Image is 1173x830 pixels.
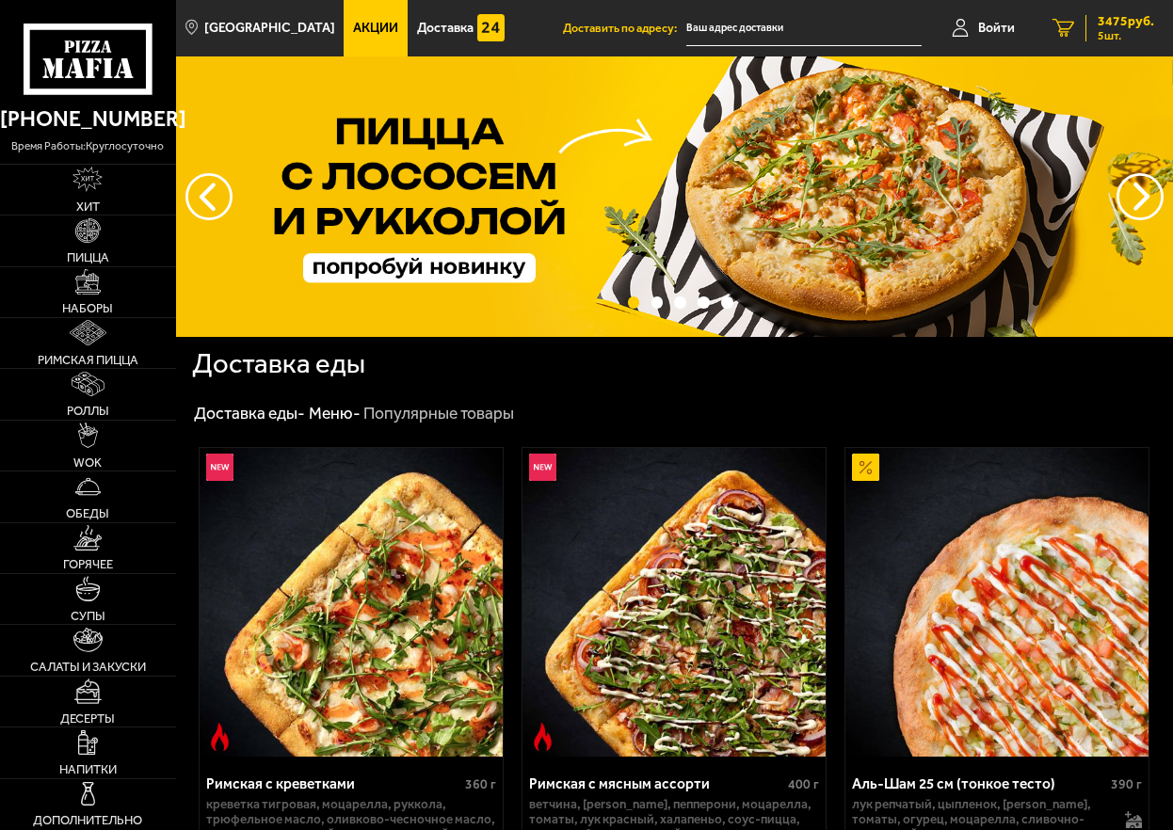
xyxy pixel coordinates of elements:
img: 15daf4d41897b9f0e9f617042186c801.svg [477,14,505,41]
a: НовинкаОстрое блюдоРимская с креветками [200,448,502,757]
div: Популярные товары [363,403,514,424]
button: точки переключения [628,296,639,308]
button: точки переключения [651,296,663,308]
span: 400 г [788,776,819,792]
span: 5 шт. [1098,30,1154,41]
img: Новинка [206,454,233,481]
span: Супы [71,610,105,622]
span: Роллы [67,405,109,417]
div: Римская с креветками [206,775,460,793]
button: следующий [185,173,233,220]
span: Обеды [66,507,109,519]
span: WOK [73,456,102,469]
img: Римская с креветками [200,448,502,757]
img: Римская с мясным ассорти [522,448,825,757]
button: предыдущий [1117,173,1164,220]
a: Доставка еды- [194,404,305,423]
img: Острое блюдо [529,723,556,750]
img: Аль-Шам 25 см (тонкое тесто) [845,448,1148,757]
span: Напитки [59,763,117,775]
div: Римская с мясным ассорти [529,775,783,793]
button: точки переключения [721,296,732,308]
span: [GEOGRAPHIC_DATA] [204,22,335,35]
span: Салаты и закуски [30,661,146,673]
span: Войти [978,22,1015,35]
h1: Доставка еды [192,350,365,377]
span: Наборы [62,302,113,314]
span: 360 г [465,776,496,792]
span: Акции [353,22,398,35]
input: Ваш адрес доставки [686,11,921,46]
span: Хит [76,200,100,213]
a: НовинкаОстрое блюдоРимская с мясным ассорти [522,448,825,757]
span: Пицца [67,251,109,263]
button: точки переключения [674,296,685,308]
span: Доставить по адресу: [563,23,686,34]
span: Горячее [63,558,113,570]
a: Меню- [309,404,361,423]
button: точки переключения [698,296,709,308]
img: Острое блюдо [206,723,233,750]
img: Новинка [529,454,556,481]
img: Акционный [852,454,879,481]
div: Аль-Шам 25 см (тонкое тесто) [852,775,1106,793]
span: Дополнительно [33,814,142,826]
span: Доставка [417,22,474,35]
span: 390 г [1111,776,1142,792]
span: 3475 руб. [1098,15,1154,28]
span: Десерты [60,712,115,725]
a: АкционныйАль-Шам 25 см (тонкое тесто) [845,448,1148,757]
span: Римская пицца [38,354,138,366]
